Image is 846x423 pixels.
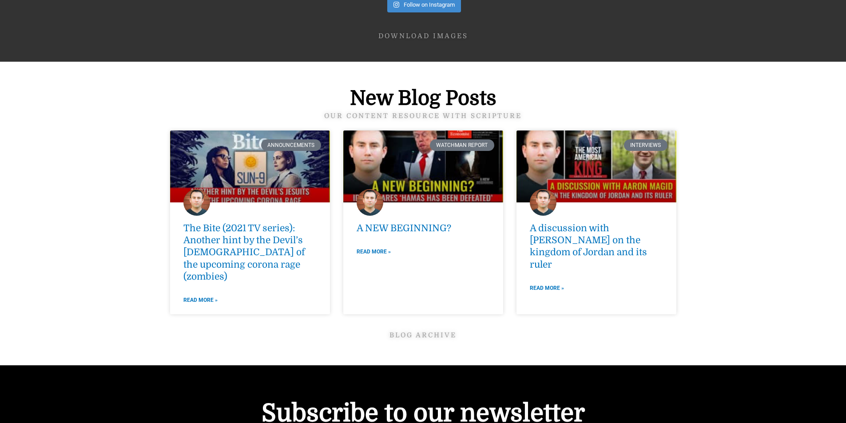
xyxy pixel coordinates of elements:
div: Watchman Report [430,139,494,151]
img: Marco [357,189,383,216]
h5: Our content resource with scripture [170,113,676,119]
span: Follow on Instagram [404,1,455,8]
div: Interviews [624,139,667,151]
div: Announcements [261,139,321,151]
a: Read more about The Bite (2021 TV series): Another hint by the Devil’s Jesuits of the upcoming co... [183,295,218,305]
a: Blog archive [389,331,457,339]
img: Marco [530,189,556,216]
a: A discussion with [PERSON_NAME] on the kingdom of Jordan and its ruler [530,223,647,270]
a: Read more about A discussion with Aaron Magid on the kingdom of Jordan and its ruler [530,283,564,293]
a: A NEW BEGINNING? [357,223,451,233]
a: Read more about A NEW BEGINNING? [357,247,391,257]
img: Marco [183,189,210,216]
svg: Instagram [393,1,399,8]
a: DOWNLOAD IMAGEs [378,32,468,40]
h4: New Blog Posts [170,88,676,108]
a: The Bite (2021 TV series): Another hint by the Devil’s [DEMOGRAPHIC_DATA] of the upcoming corona ... [183,223,305,282]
